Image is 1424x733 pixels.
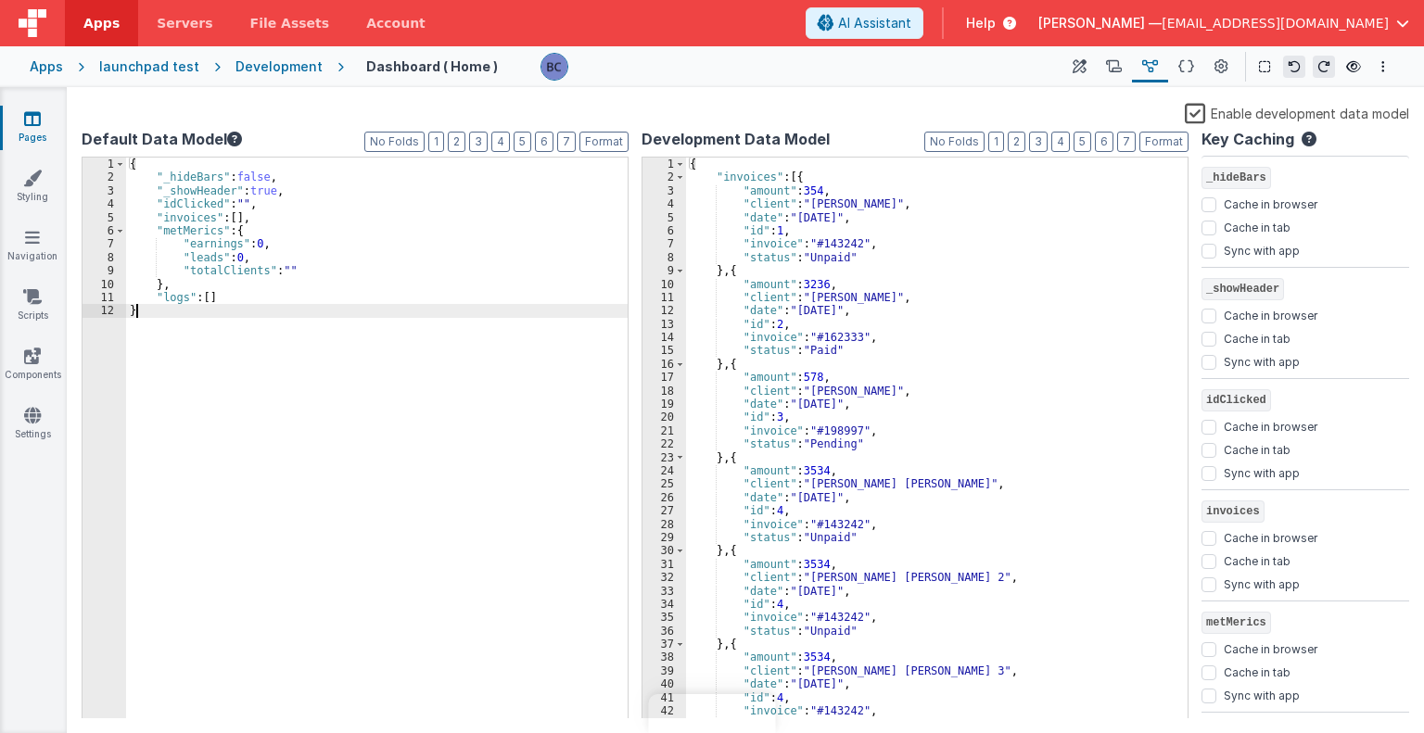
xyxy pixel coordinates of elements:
label: Cache in tab [1224,662,1290,680]
button: Options [1372,56,1394,78]
div: 20 [642,411,686,423]
img: 178831b925e1d191091bdd3f12a9f5dd [541,54,567,80]
label: Cache in browser [1224,194,1317,212]
div: 40 [642,677,686,690]
div: 15 [642,344,686,357]
div: 25 [642,477,686,490]
div: 38 [642,651,686,663]
div: 16 [642,358,686,371]
div: 1 [83,158,126,171]
label: Cache in tab [1224,328,1290,347]
button: No Folds [364,132,425,152]
button: 7 [557,132,576,152]
span: idClicked [1201,389,1271,411]
div: 3 [83,184,126,197]
div: 26 [642,491,686,504]
button: 4 [491,132,510,152]
div: 2 [83,171,126,183]
button: 1 [988,132,1004,152]
div: 11 [642,291,686,304]
div: 7 [642,237,686,250]
div: 11 [83,291,126,304]
iframe: Marker.io feedback button [649,694,776,733]
button: No Folds [924,132,985,152]
span: _hideBars [1201,167,1271,189]
button: 4 [1051,132,1070,152]
div: 10 [83,278,126,291]
div: 5 [83,211,126,224]
div: 36 [642,625,686,638]
div: 19 [642,398,686,411]
div: 9 [83,264,126,277]
div: 42 [642,704,686,717]
label: Cache in tab [1224,217,1290,235]
span: [PERSON_NAME] — [1038,14,1162,32]
div: 28 [642,518,686,531]
button: 2 [448,132,465,152]
button: 6 [1095,132,1113,152]
label: Enable development data model [1185,102,1409,123]
div: 32 [642,571,686,584]
div: 41 [642,691,686,704]
div: 17 [642,371,686,384]
div: 3 [642,184,686,197]
span: invoices [1201,500,1265,523]
span: File Assets [250,14,330,32]
label: Cache in browser [1224,527,1317,546]
div: launchpad test [99,57,199,76]
button: [PERSON_NAME] — [EMAIL_ADDRESS][DOMAIN_NAME] [1038,14,1409,32]
div: 33 [642,585,686,598]
div: 13 [642,318,686,331]
div: 8 [83,251,126,264]
h4: Key Caching [1201,132,1294,148]
div: 27 [642,504,686,517]
button: AI Assistant [806,7,923,39]
div: 6 [83,224,126,237]
span: Servers [157,14,212,32]
div: 39 [642,664,686,677]
div: 5 [642,211,686,224]
div: 23 [642,451,686,464]
div: 30 [642,544,686,557]
label: Cache in browser [1224,638,1317,657]
div: 21 [642,424,686,437]
div: 1 [642,158,686,171]
div: 34 [642,598,686,611]
div: 12 [642,304,686,317]
label: Cache in browser [1224,305,1317,323]
div: 4 [83,197,126,210]
label: Sync with app [1224,351,1300,370]
div: 18 [642,385,686,398]
label: Sync with app [1224,574,1300,592]
h4: Dashboard ( Home ) [366,59,498,73]
button: 3 [469,132,488,152]
div: Apps [30,57,63,76]
div: 35 [642,611,686,624]
label: Sync with app [1224,240,1300,259]
label: Sync with app [1224,685,1300,703]
button: 2 [1008,132,1025,152]
div: 6 [642,224,686,237]
div: 37 [642,638,686,651]
span: [EMAIL_ADDRESS][DOMAIN_NAME] [1162,14,1389,32]
div: 14 [642,331,686,344]
span: Apps [83,14,120,32]
div: 43 [642,717,686,730]
div: 9 [642,264,686,277]
div: 2 [642,171,686,183]
button: Format [1139,132,1189,152]
div: 24 [642,464,686,477]
button: Format [579,132,629,152]
div: 10 [642,278,686,291]
div: 22 [642,437,686,450]
button: 6 [535,132,553,152]
div: 12 [83,304,126,317]
div: 31 [642,558,686,571]
label: Cache in browser [1224,416,1317,435]
button: 7 [1117,132,1136,152]
div: Development [235,57,323,76]
label: Cache in tab [1224,439,1290,458]
button: 5 [1074,132,1091,152]
label: Cache in tab [1224,550,1290,569]
button: 1 [428,132,444,152]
